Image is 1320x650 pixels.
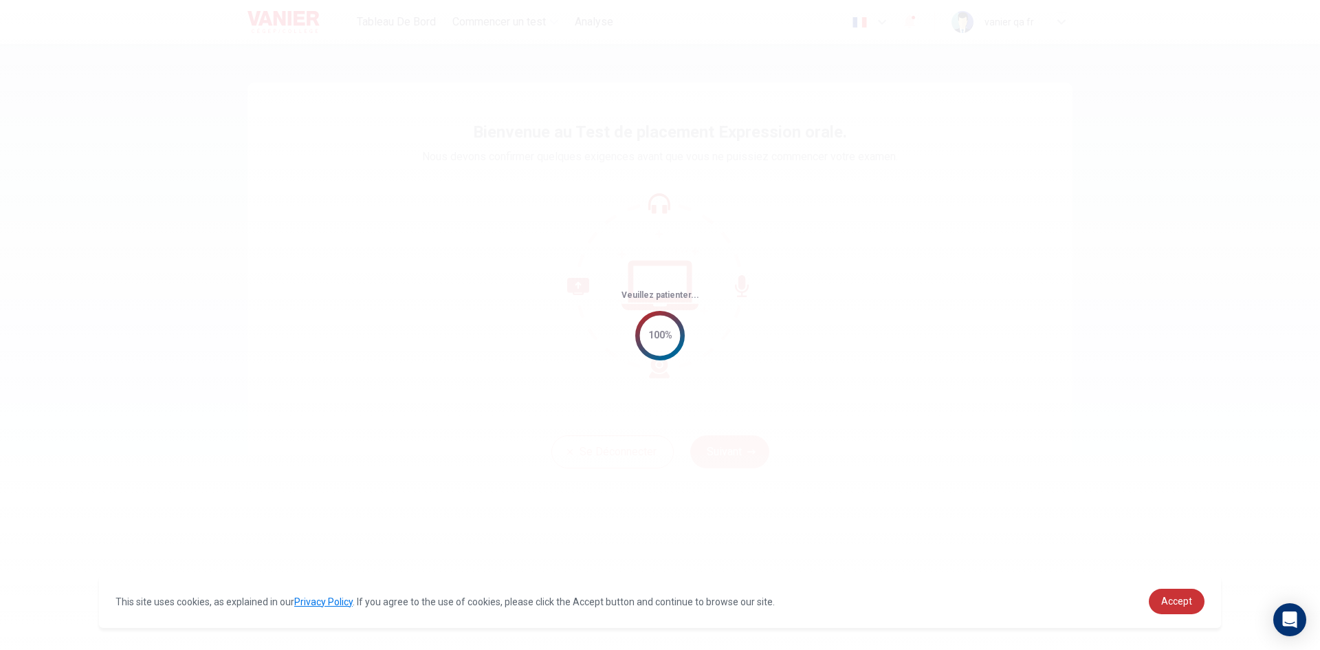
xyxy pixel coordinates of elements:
span: This site uses cookies, as explained in our . If you agree to the use of cookies, please click th... [115,596,775,607]
span: Veuillez patienter... [621,290,699,300]
div: 100% [648,327,672,343]
a: dismiss cookie message [1149,589,1204,614]
div: cookieconsent [99,575,1221,628]
div: Open Intercom Messenger [1273,603,1306,636]
span: Accept [1161,596,1192,607]
a: Privacy Policy [294,596,353,607]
